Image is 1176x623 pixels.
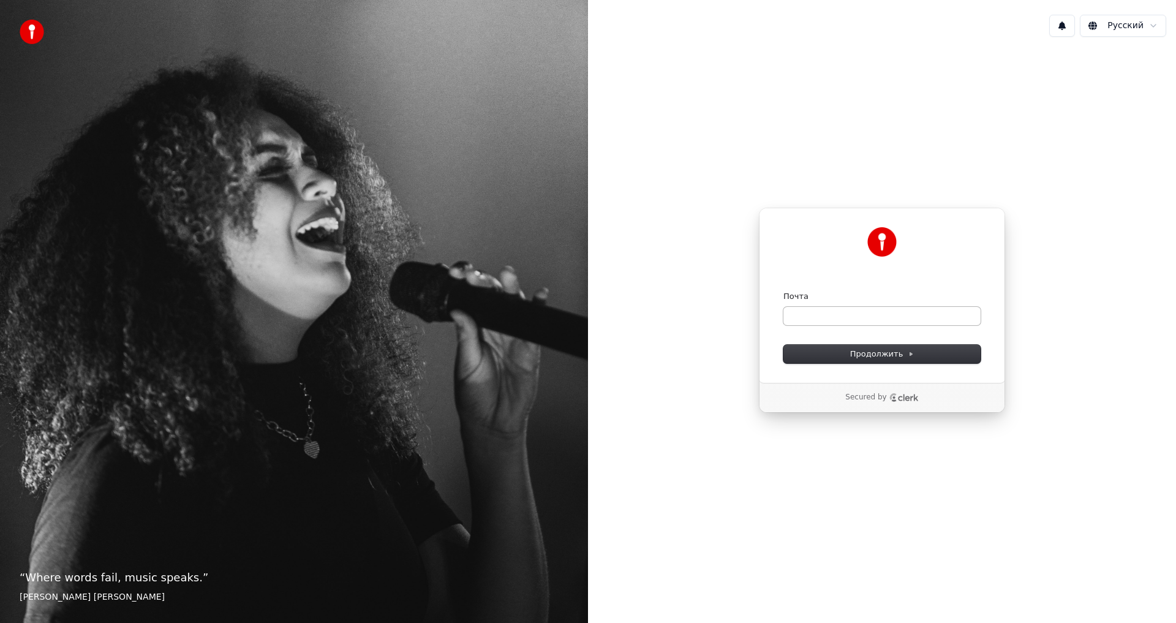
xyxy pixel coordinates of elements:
span: Продолжить [850,349,914,360]
a: Clerk logo [889,393,919,402]
button: Продолжить [783,345,981,363]
img: youka [20,20,44,44]
img: Youka [867,227,897,257]
footer: [PERSON_NAME] [PERSON_NAME] [20,591,568,603]
label: Почта [783,291,809,302]
p: Secured by [845,393,886,402]
p: “ Where words fail, music speaks. ” [20,569,568,586]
